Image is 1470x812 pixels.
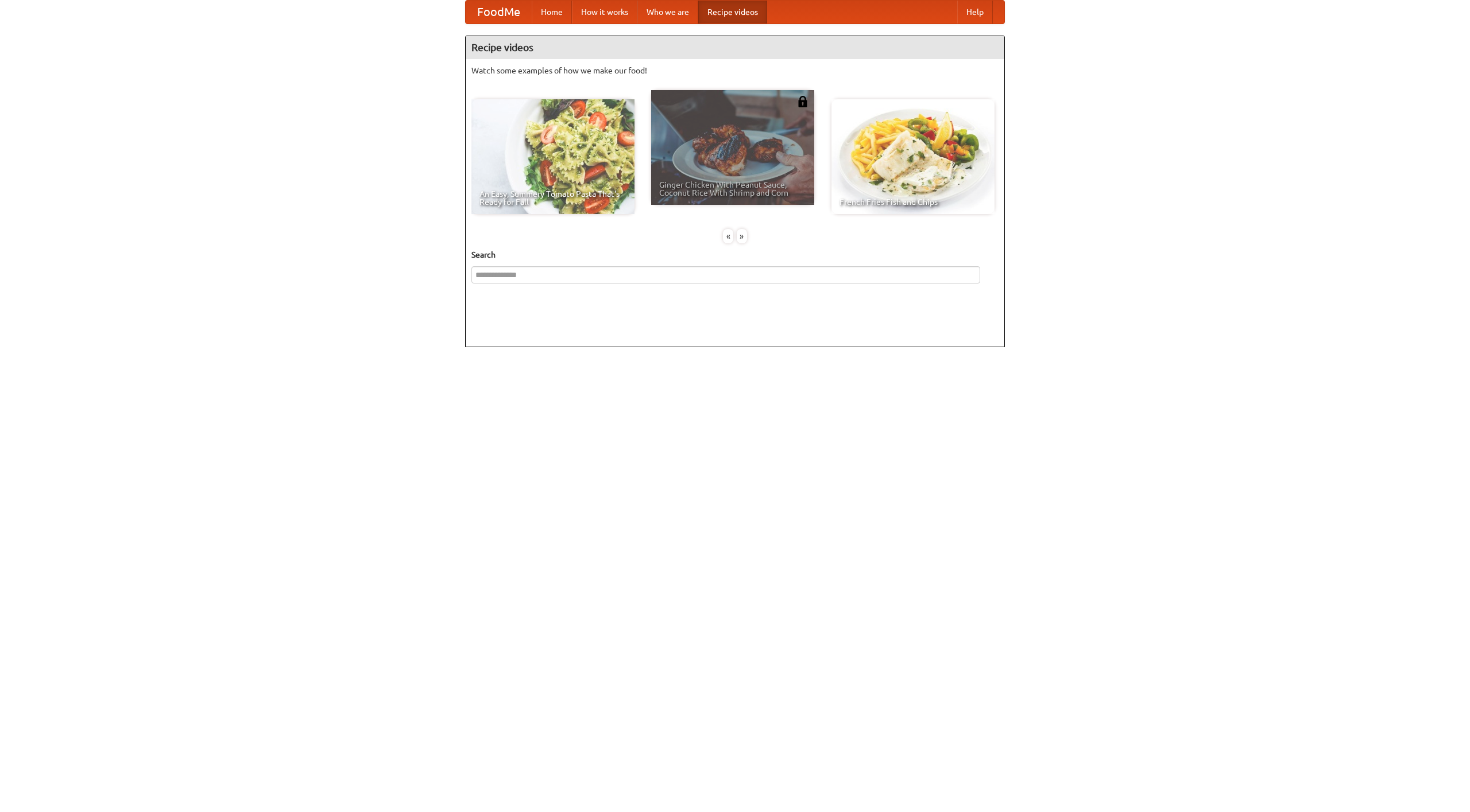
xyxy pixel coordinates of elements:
[532,1,572,24] a: Home
[957,1,993,24] a: Help
[737,229,747,243] div: »
[471,65,999,76] p: Watch some examples of how we make our food!
[572,1,637,24] a: How it works
[471,99,635,214] a: An Easy, Summery Tomato Pasta That's Ready for Fall
[466,36,1004,59] h4: Recipe videos
[479,190,626,206] span: An Easy, Summery Tomato Pasta That's Ready for Fall
[840,198,987,206] span: French Fries Fish and Chips
[797,96,808,107] img: 483408.png
[466,1,532,24] a: FoodMe
[723,229,733,243] div: «
[471,249,999,261] h5: Search
[831,99,995,214] a: French Fries Fish and Chips
[637,1,698,24] a: Who we are
[698,1,767,24] a: Recipe videos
